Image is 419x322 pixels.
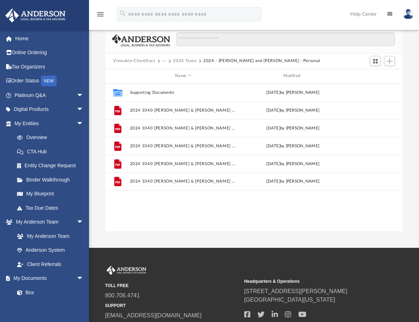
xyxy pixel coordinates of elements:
button: ··· [162,58,167,64]
div: [DATE] by [PERSON_NAME] [240,125,346,131]
button: Switch to Grid View [370,56,381,66]
a: Home [5,31,94,46]
button: 2024 1040 [PERSON_NAME] & [PERSON_NAME] Instructions.pdf [130,126,237,131]
button: 2024 1040 [PERSON_NAME] & [PERSON_NAME] - Form 1040-ES Estimated Tax Payment.pdf [130,144,237,148]
small: TOLL FREE [105,282,239,289]
a: Overview [10,131,94,145]
a: menu [96,14,105,19]
i: menu [96,10,105,19]
button: Supporting Documents [130,90,237,95]
small: SUPPORT [105,302,239,309]
div: id [109,73,126,79]
small: Headquarters & Operations [244,278,378,285]
button: 2024 1040 [PERSON_NAME] & [PERSON_NAME] - e-file authorization - please sign.pdf [130,108,237,113]
a: Tax Due Dates [10,201,94,215]
button: 2024 1040 [PERSON_NAME] & [PERSON_NAME] - Form 1040-V Payment Voucher.pdf [130,162,237,166]
a: Client Referrals [10,257,91,271]
div: Modified [240,73,346,79]
a: [STREET_ADDRESS][PERSON_NAME] [244,288,347,294]
a: My Documentsarrow_drop_down [5,271,91,286]
button: Viewable-ClientDocs [113,58,155,64]
i: search [119,10,127,17]
span: arrow_drop_down [77,271,91,286]
a: Order StatusNEW [5,74,94,88]
img: Anderson Advisors Platinum Portal [105,266,148,275]
a: CTA Hub [10,144,94,159]
div: grid [105,83,402,231]
button: 2024 1040 [PERSON_NAME] & [PERSON_NAME] - Review Copy.pdf [130,179,237,184]
a: Online Ordering [5,46,94,60]
button: Add [384,56,395,66]
a: My Entitiesarrow_drop_down [5,116,94,131]
a: Entity Change Request [10,159,94,173]
div: [DATE] by [PERSON_NAME] [240,107,346,113]
a: Box [10,285,87,300]
a: [EMAIL_ADDRESS][DOMAIN_NAME] [105,312,201,318]
div: [DATE] by [PERSON_NAME] [240,143,346,149]
span: arrow_drop_down [77,102,91,117]
a: My Anderson Teamarrow_drop_down [5,215,91,229]
div: [DATE] by [PERSON_NAME] [240,89,346,96]
a: My Anderson Team [10,229,87,243]
a: My Blueprint [10,187,91,201]
button: 2024 Taxes [173,58,197,64]
div: NEW [41,76,57,86]
input: Search files and folders [176,32,395,46]
div: Name [130,73,236,79]
div: id [350,73,399,79]
a: Anderson System [10,243,91,257]
img: User Pic [403,9,414,19]
button: 2024 - [PERSON_NAME] and [PERSON_NAME] - Personal [203,58,320,64]
a: Tax Organizers [5,60,94,74]
a: Binder Walkthrough [10,173,94,187]
span: arrow_drop_down [77,215,91,230]
img: Anderson Advisors Platinum Portal [3,9,68,22]
a: Digital Productsarrow_drop_down [5,102,94,117]
a: Platinum Q&Aarrow_drop_down [5,88,94,102]
a: 800.706.4741 [105,292,140,298]
a: [GEOGRAPHIC_DATA][US_STATE] [244,297,335,303]
div: [DATE] by [PERSON_NAME] [240,160,346,167]
span: arrow_drop_down [77,88,91,103]
div: [DATE] by [PERSON_NAME] [240,178,346,185]
span: arrow_drop_down [77,116,91,131]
